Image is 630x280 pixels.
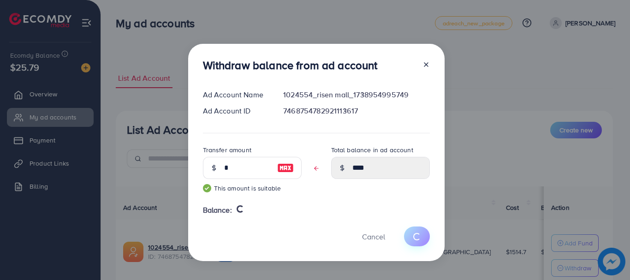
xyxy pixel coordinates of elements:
[203,205,232,215] span: Balance:
[276,106,437,116] div: 7468754782921113617
[196,106,276,116] div: Ad Account ID
[362,232,385,242] span: Cancel
[351,226,397,246] button: Cancel
[196,89,276,100] div: Ad Account Name
[276,89,437,100] div: 1024554_risen mall_1738954995749
[203,184,211,192] img: guide
[331,145,413,155] label: Total balance in ad account
[277,162,294,173] img: image
[203,184,302,193] small: This amount is suitable
[203,145,251,155] label: Transfer amount
[203,59,378,72] h3: Withdraw balance from ad account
